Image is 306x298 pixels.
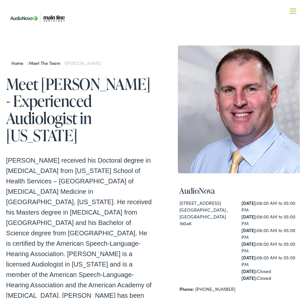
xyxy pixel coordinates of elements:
[179,286,194,292] strong: Phone:
[6,75,153,144] h1: Meet [PERSON_NAME] - Experienced Audiologist in [US_STATE]
[179,186,298,196] h4: AudioNova
[241,213,257,220] strong: [DATE]:
[241,275,257,281] strong: [DATE]:
[179,206,237,227] div: [GEOGRAPHIC_DATA] , [GEOGRAPHIC_DATA] 19046
[178,45,300,173] img: Brian Harrington, Audiologist for Main Line Audiology in Jenkintown and Audubon, PA.
[241,200,257,206] strong: [DATE]:
[29,60,64,66] a: Meet the Team
[241,254,257,261] strong: [DATE]:
[241,227,257,233] strong: [DATE]:
[241,241,257,247] strong: [DATE]:
[241,268,257,274] strong: [DATE]:
[195,286,235,292] a: [PHONE_NUMBER]
[241,200,299,281] div: 08:00 AM to 05:00 PM 08:00 AM to 05:00 PM 08:00 AM to 05:00 PM 08:00 AM to 05:00 PM 08:00 AM to 0...
[179,200,237,206] div: [STREET_ADDRESS]
[11,26,300,46] a: What We Offer
[66,60,101,66] span: [PERSON_NAME]
[11,60,27,66] a: Home
[11,60,101,66] span: / /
